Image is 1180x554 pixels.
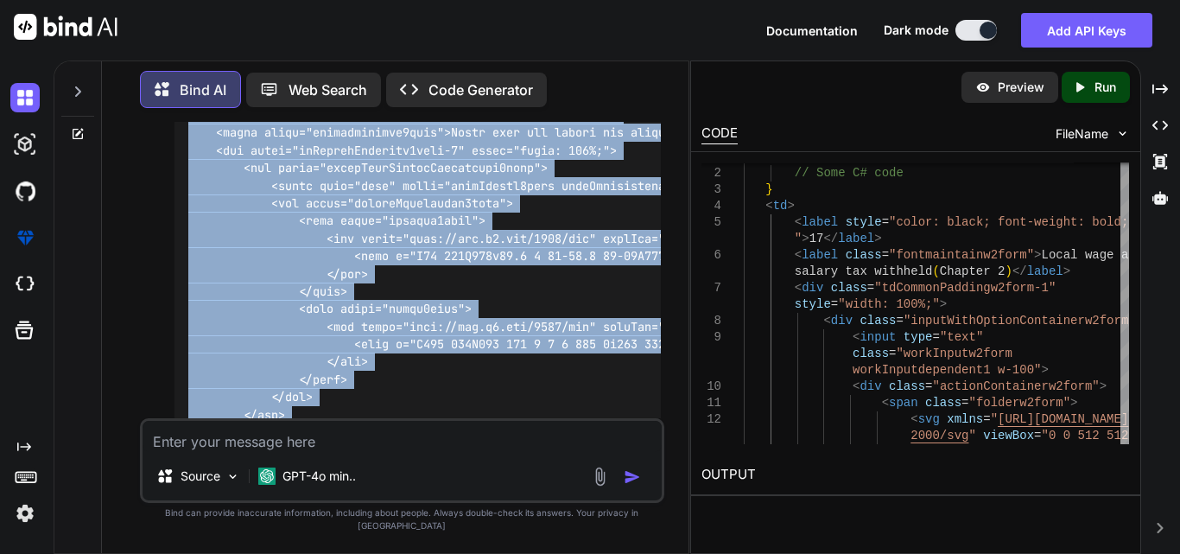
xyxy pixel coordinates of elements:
p: GPT-4o min.. [282,468,356,485]
img: darkChat [10,83,40,112]
img: icon [624,468,641,486]
span: span [889,396,918,410]
span: td [773,199,788,213]
span: " [968,429,975,443]
span: style [795,297,831,311]
span: style [846,215,882,229]
span: Chapter 2 [940,264,1006,278]
span: workInputdependent1 w-100" [853,363,1041,377]
span: </ [1012,264,1027,278]
span: > [1041,363,1048,377]
span: label [802,248,838,262]
span: class [925,396,961,410]
button: Documentation [766,22,858,40]
span: xmlns [947,412,983,426]
span: label [802,215,838,229]
div: 5 [701,214,721,231]
span: "width: 100%;" [838,297,940,311]
p: Bind AI [180,80,226,100]
span: = [889,347,896,360]
img: preview [975,80,991,95]
span: < [795,281,802,295]
span: </ [823,232,838,245]
span: class [846,248,882,262]
p: Run [1094,79,1116,96]
p: Web Search [289,80,367,100]
div: 12 [701,411,721,428]
span: = [925,379,932,393]
img: settings [10,499,40,528]
span: < [910,412,917,426]
div: 2 [701,165,721,181]
div: 7 [701,280,721,296]
span: div [802,281,823,295]
span: 17 [809,232,824,245]
img: chevron down [1115,126,1130,141]
span: = [882,215,889,229]
span: > [874,232,881,245]
span: < [795,215,802,229]
button: Add API Keys [1021,13,1152,48]
span: = [932,330,939,344]
span: > [1070,396,1077,410]
span: < [795,248,802,262]
p: Code Generator [428,80,533,100]
span: < [882,396,889,410]
span: salary tax withheld [795,264,933,278]
span: "fontmaintainw2form" [889,248,1034,262]
span: = [882,248,889,262]
img: cloudideIcon [10,270,40,299]
span: label [1027,264,1063,278]
span: ( [932,264,939,278]
div: 8 [701,313,721,329]
img: githubDark [10,176,40,206]
span: > [1034,248,1041,262]
span: class [831,281,867,295]
span: Dark mode [884,22,948,39]
span: "0 0 512 512" [1042,429,1136,443]
span: type [904,330,933,344]
span: " [991,412,998,426]
span: } [765,182,772,196]
span: ) [1006,264,1012,278]
span: < [853,379,860,393]
span: = [867,281,874,295]
div: 9 [701,329,721,346]
span: > [802,232,809,245]
span: > [787,199,794,213]
span: Documentation [766,23,858,38]
span: input [860,330,896,344]
span: div [831,314,853,328]
span: < [765,199,772,213]
span: "text" [940,330,983,344]
div: 10 [701,379,721,395]
span: viewBox [983,429,1034,443]
span: FileName [1056,125,1108,143]
span: label [838,232,874,245]
span: div [860,379,881,393]
span: "color: black; font-weight: bold; [889,215,1128,229]
div: 6 [701,247,721,264]
span: // Some C# code [795,166,904,180]
span: [URL][DOMAIN_NAME] [998,412,1128,426]
span: > [1100,379,1107,393]
img: attachment [590,467,610,487]
span: "folderw2form" [969,396,1071,410]
div: 4 [701,198,721,214]
span: = [983,412,990,426]
span: Local wage and [1042,248,1144,262]
span: "workInputw2form [896,347,1012,360]
div: 3 [701,181,721,198]
img: premium [10,223,40,252]
h2: OUTPUT [691,455,1140,495]
p: Preview [998,79,1044,96]
span: < [823,314,830,328]
img: darkAi-studio [10,130,40,159]
div: 11 [701,395,721,411]
span: = [896,314,903,328]
p: Bind can provide inaccurate information, including about people. Always double-check its answers.... [140,506,664,532]
img: Bind AI [14,14,117,40]
span: class [889,379,925,393]
img: Pick Models [225,469,240,484]
span: = [961,396,968,410]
